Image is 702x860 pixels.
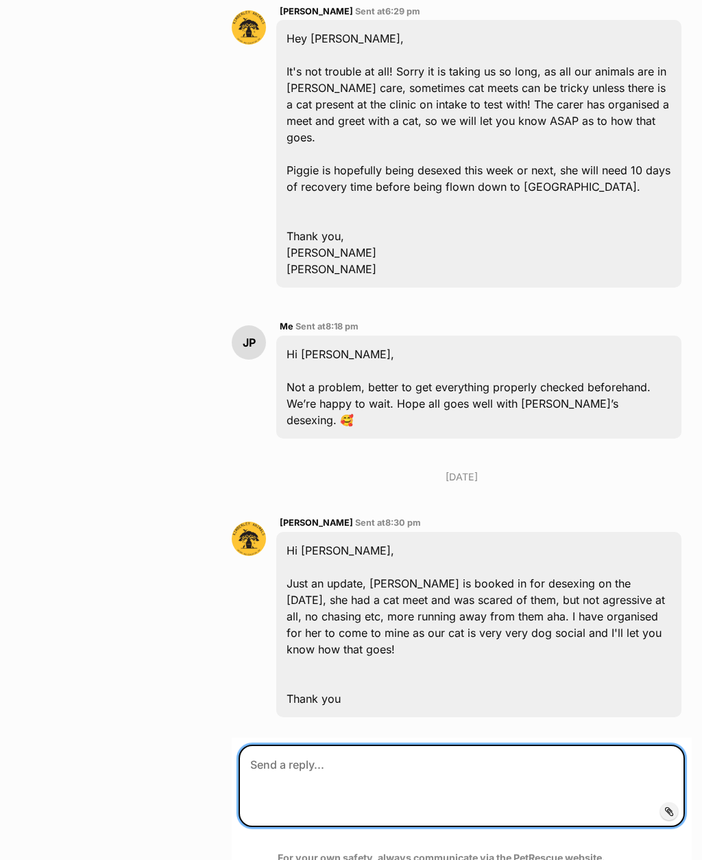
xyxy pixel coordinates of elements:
[280,6,353,16] span: [PERSON_NAME]
[232,325,266,360] div: JP
[280,321,293,332] span: Me
[280,518,353,528] span: [PERSON_NAME]
[232,522,266,556] img: AMY HASKINS profile pic
[385,6,420,16] span: 6:29 pm
[355,6,420,16] span: Sent at
[276,336,681,439] div: Hi [PERSON_NAME], Not a problem, better to get everything properly checked beforehand. We’re happ...
[276,532,681,717] div: Hi [PERSON_NAME], Just an update, [PERSON_NAME] is booked in for desexing on the [DATE], she had ...
[232,10,266,45] img: AMY HASKINS profile pic
[232,469,692,484] p: [DATE]
[385,518,421,528] span: 8:30 pm
[326,321,359,332] span: 8:18 pm
[355,518,421,528] span: Sent at
[276,20,681,288] div: Hey [PERSON_NAME], It's not trouble at all! Sorry it is taking us so long, as all our animals are...
[295,321,359,332] span: Sent at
